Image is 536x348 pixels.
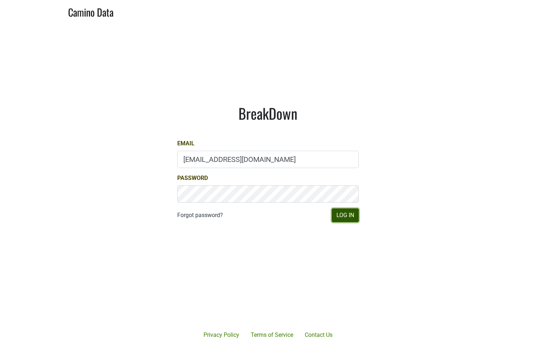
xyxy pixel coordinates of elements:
[68,3,113,20] a: Camino Data
[299,328,338,342] a: Contact Us
[177,139,195,148] label: Email
[198,328,245,342] a: Privacy Policy
[177,105,359,122] h1: BreakDown
[245,328,299,342] a: Terms of Service
[177,174,208,182] label: Password
[332,208,359,222] button: Log In
[177,211,223,220] a: Forgot password?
